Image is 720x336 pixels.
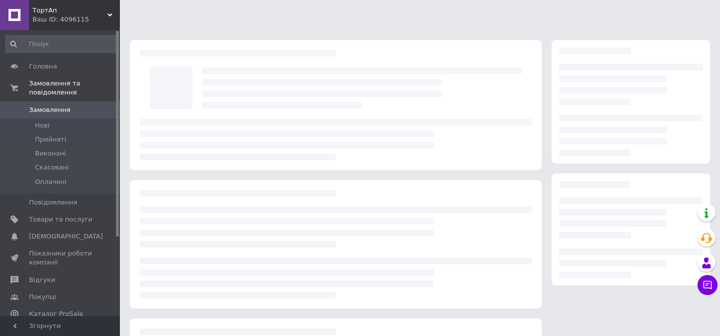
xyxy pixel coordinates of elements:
[29,292,56,301] span: Покупці
[29,309,83,318] span: Каталог ProSale
[32,6,107,15] span: ТортАп
[5,35,117,53] input: Пошук
[29,105,70,114] span: Замовлення
[32,15,120,24] div: Ваш ID: 4096115
[29,275,55,284] span: Відгуки
[29,79,120,97] span: Замовлення та повідомлення
[35,163,69,172] span: Скасовані
[35,135,66,144] span: Прийняті
[29,62,57,71] span: Головна
[29,198,77,207] span: Повідомлення
[29,215,92,224] span: Товари та послуги
[35,149,66,158] span: Виконані
[29,249,92,267] span: Показники роботи компанії
[35,177,66,186] span: Оплачені
[29,232,103,241] span: [DEMOGRAPHIC_DATA]
[698,275,718,295] button: Чат з покупцем
[35,121,49,130] span: Нові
